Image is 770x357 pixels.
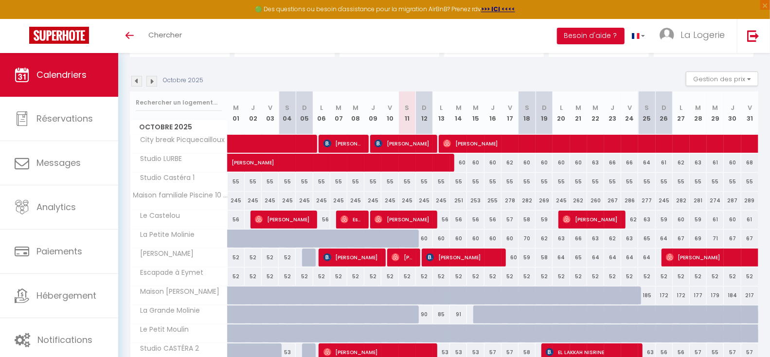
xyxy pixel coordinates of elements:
[37,334,92,346] span: Notifications
[268,103,272,112] abbr: V
[570,91,587,135] th: 21
[587,249,604,267] div: 64
[484,192,501,210] div: 255
[604,154,621,172] div: 66
[724,91,741,135] th: 30
[656,211,673,229] div: 59
[570,249,587,267] div: 65
[228,192,245,210] div: 245
[245,268,262,286] div: 52
[713,103,718,112] abbr: M
[262,91,279,135] th: 03
[450,211,467,229] div: 56
[638,211,655,229] div: 63
[741,286,758,304] div: 217
[313,192,330,210] div: 245
[587,91,604,135] th: 22
[416,173,433,191] div: 55
[707,154,724,172] div: 61
[707,286,724,304] div: 179
[553,249,570,267] div: 64
[450,192,467,210] div: 251
[536,249,553,267] div: 58
[364,173,381,191] div: 55
[255,210,312,229] span: [PERSON_NAME]
[36,201,76,213] span: Analytics
[296,192,313,210] div: 245
[392,248,414,267] span: [PERSON_NAME]
[553,91,570,135] th: 20
[724,173,741,191] div: 55
[656,154,673,172] div: 61
[375,210,431,229] span: [PERSON_NAME]
[132,249,197,259] span: [PERSON_NAME]
[638,230,655,248] div: 65
[690,154,707,172] div: 63
[536,91,553,135] th: 19
[302,103,307,112] abbr: D
[491,103,495,112] abbr: J
[741,211,758,229] div: 61
[416,305,433,323] div: 90
[747,30,759,42] img: logout
[592,103,598,112] abbr: M
[748,103,752,112] abbr: V
[501,249,519,267] div: 60
[604,192,621,210] div: 267
[673,230,690,248] div: 67
[638,192,655,210] div: 277
[575,103,581,112] abbr: M
[416,268,433,286] div: 52
[296,91,313,135] th: 05
[621,211,638,229] div: 62
[330,268,347,286] div: 52
[696,103,701,112] abbr: M
[232,148,522,167] span: [PERSON_NAME]
[433,173,450,191] div: 55
[570,230,587,248] div: 66
[416,91,433,135] th: 12
[456,103,462,112] abbr: M
[621,173,638,191] div: 55
[313,268,330,286] div: 52
[501,91,519,135] th: 17
[481,5,515,13] a: >>> ICI <<<<
[553,154,570,172] div: 60
[519,211,536,229] div: 58
[656,192,673,210] div: 245
[323,248,380,267] span: [PERSON_NAME]
[132,305,203,316] span: La Grande Molinie
[279,268,296,286] div: 52
[245,91,262,135] th: 02
[724,268,741,286] div: 52
[741,173,758,191] div: 55
[604,91,621,135] th: 23
[296,268,313,286] div: 52
[484,268,501,286] div: 52
[388,103,392,112] abbr: V
[228,268,245,286] div: 52
[262,268,279,286] div: 52
[680,29,725,41] span: La Logerie
[313,173,330,191] div: 55
[741,154,758,172] div: 68
[245,173,262,191] div: 55
[519,192,536,210] div: 282
[707,230,724,248] div: 71
[741,91,758,135] th: 31
[680,103,682,112] abbr: L
[673,173,690,191] div: 55
[364,268,381,286] div: 52
[553,173,570,191] div: 55
[163,76,203,85] p: Octobre 2025
[604,268,621,286] div: 52
[652,19,737,53] a: ... La Logerie
[690,91,707,135] th: 28
[132,324,192,335] span: Le Petit Moulin
[638,249,655,267] div: 64
[262,249,279,267] div: 52
[673,154,690,172] div: 62
[707,192,724,210] div: 274
[132,230,197,240] span: La Petite Molinie
[405,103,410,112] abbr: S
